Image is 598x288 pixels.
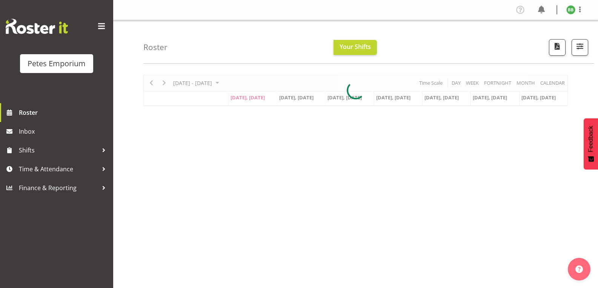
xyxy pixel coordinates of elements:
span: Feedback [587,126,594,152]
button: Your Shifts [334,40,377,55]
img: help-xxl-2.png [575,265,583,273]
span: Shifts [19,145,98,156]
span: Time & Attendance [19,163,98,175]
img: Rosterit website logo [6,19,68,34]
div: Petes Emporium [28,58,86,69]
img: beena-bist9974.jpg [566,5,575,14]
span: Roster [19,107,109,118]
button: Download a PDF of the roster according to the set date range. [549,39,566,56]
button: Filter Shifts [572,39,588,56]
span: Inbox [19,126,109,137]
h4: Roster [143,43,168,52]
span: Your Shifts [340,43,371,51]
span: Finance & Reporting [19,182,98,194]
button: Feedback - Show survey [584,118,598,169]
